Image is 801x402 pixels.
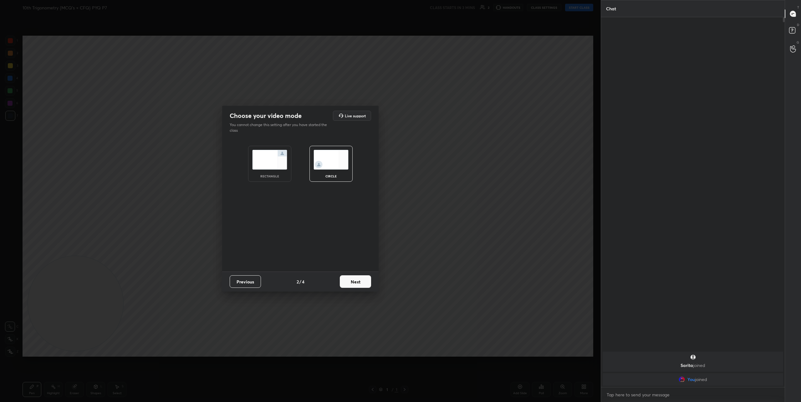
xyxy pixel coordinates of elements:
[679,376,685,383] img: 688b4486b4ee450a8cb9bbcd57de3176.jpg
[693,362,705,368] span: joined
[695,377,707,382] span: joined
[314,150,349,170] img: circleScreenIcon.acc0effb.svg
[230,112,302,120] h2: Choose your video mode
[230,122,331,133] p: You cannot change this setting after you have started the class
[601,0,621,17] p: Chat
[797,40,799,45] p: G
[319,175,344,178] div: circle
[252,150,287,170] img: normalScreenIcon.ae25ed63.svg
[299,278,301,285] h4: /
[345,114,366,118] h5: Live support
[687,377,695,382] span: You
[257,175,282,178] div: rectangle
[690,354,696,360] img: default.png
[302,278,304,285] h4: 4
[606,363,779,368] p: Sarita
[601,350,785,387] div: grid
[340,275,371,288] button: Next
[797,5,799,10] p: T
[297,278,299,285] h4: 2
[230,275,261,288] button: Previous
[797,23,799,27] p: D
